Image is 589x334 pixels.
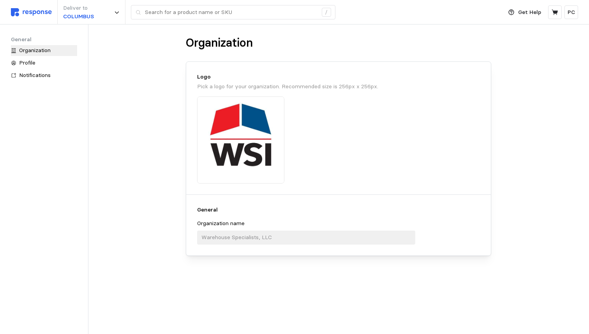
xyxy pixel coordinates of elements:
[568,8,575,17] p: PC
[11,8,52,16] img: svg%3e
[518,8,541,17] p: Get Help
[322,8,331,17] div: /
[19,47,51,54] span: Organization
[8,70,80,81] a: Notifications
[197,73,480,81] p: Logo
[197,82,480,91] p: Pick a logo for your organization. Recommended size is 256px x 256px.
[197,206,415,214] p: General
[63,4,94,12] p: Deliver to
[11,35,77,44] h5: General
[564,5,578,19] button: PC
[197,219,415,231] div: Organization name
[8,58,80,69] a: Profile
[186,35,253,51] h1: Organization
[8,45,80,56] a: Organization
[63,12,94,21] p: COLUMBUS
[19,59,35,66] span: Profile
[145,5,317,19] input: Search for a product name or SKU
[19,72,51,79] span: Notifications
[504,5,546,20] button: Get Help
